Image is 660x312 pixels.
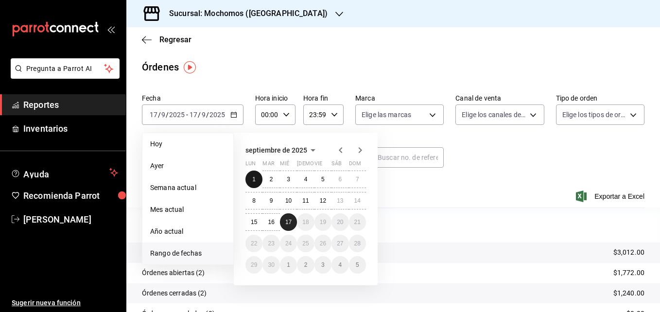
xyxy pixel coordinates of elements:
button: 8 de septiembre de 2025 [245,192,262,209]
abbr: 26 de septiembre de 2025 [320,240,326,247]
input: ---- [209,111,226,119]
button: 10 de septiembre de 2025 [280,192,297,209]
button: 24 de septiembre de 2025 [280,235,297,252]
abbr: 30 de septiembre de 2025 [268,261,274,268]
button: 13 de septiembre de 2025 [331,192,348,209]
span: / [158,111,161,119]
input: -- [161,111,166,119]
abbr: 21 de septiembre de 2025 [354,219,361,225]
abbr: 24 de septiembre de 2025 [285,240,292,247]
abbr: 18 de septiembre de 2025 [302,219,309,225]
h3: Sucursal: Mochomos ([GEOGRAPHIC_DATA]) [161,8,328,19]
p: $1,772.00 [613,268,644,278]
button: 2 de septiembre de 2025 [262,171,279,188]
abbr: jueves [297,160,354,171]
abbr: 29 de septiembre de 2025 [251,261,257,268]
abbr: 12 de septiembre de 2025 [320,197,326,204]
span: Regresar [159,35,191,44]
abbr: 5 de octubre de 2025 [356,261,359,268]
button: septiembre de 2025 [245,144,319,156]
abbr: 1 de septiembre de 2025 [252,176,256,183]
span: septiembre de 2025 [245,146,307,154]
span: Elige los canales de venta [462,110,526,120]
abbr: 13 de septiembre de 2025 [337,197,343,204]
label: Tipo de orden [556,95,644,102]
button: Exportar a Excel [578,191,644,202]
button: 27 de septiembre de 2025 [331,235,348,252]
button: 28 de septiembre de 2025 [349,235,366,252]
abbr: domingo [349,160,361,171]
abbr: 11 de septiembre de 2025 [302,197,309,204]
abbr: 4 de octubre de 2025 [338,261,342,268]
a: Pregunta a Parrot AI [7,70,120,81]
abbr: 19 de septiembre de 2025 [320,219,326,225]
abbr: 1 de octubre de 2025 [287,261,290,268]
input: ---- [169,111,185,119]
span: Semana actual [150,183,226,193]
abbr: 4 de septiembre de 2025 [304,176,308,183]
abbr: 25 de septiembre de 2025 [302,240,309,247]
abbr: 2 de octubre de 2025 [304,261,308,268]
button: 6 de septiembre de 2025 [331,171,348,188]
span: Reportes [23,98,118,111]
abbr: 9 de septiembre de 2025 [270,197,273,204]
label: Hora fin [303,95,344,102]
abbr: 10 de septiembre de 2025 [285,197,292,204]
button: 12 de septiembre de 2025 [314,192,331,209]
span: Ayuda [23,167,105,178]
abbr: 6 de septiembre de 2025 [338,176,342,183]
button: 4 de octubre de 2025 [331,256,348,274]
button: 15 de septiembre de 2025 [245,213,262,231]
label: Canal de venta [455,95,544,102]
button: Pregunta a Parrot AI [11,58,120,79]
span: [PERSON_NAME] [23,213,118,226]
input: -- [201,111,206,119]
span: Recomienda Parrot [23,189,118,202]
button: Regresar [142,35,191,44]
button: 2 de octubre de 2025 [297,256,314,274]
abbr: 20 de septiembre de 2025 [337,219,343,225]
p: Órdenes abiertas (2) [142,268,205,278]
span: Pregunta a Parrot AI [26,64,104,74]
abbr: 17 de septiembre de 2025 [285,219,292,225]
button: 7 de septiembre de 2025 [349,171,366,188]
span: Mes actual [150,205,226,215]
abbr: 3 de octubre de 2025 [321,261,325,268]
label: Marca [355,95,444,102]
span: - [186,111,188,119]
span: Elige los tipos de orden [562,110,626,120]
span: Sugerir nueva función [12,298,118,308]
abbr: 28 de septiembre de 2025 [354,240,361,247]
img: Tooltip marker [184,61,196,73]
input: -- [189,111,198,119]
abbr: 5 de septiembre de 2025 [321,176,325,183]
p: Órdenes cerradas (2) [142,288,207,298]
abbr: lunes [245,160,256,171]
button: open_drawer_menu [107,25,115,33]
label: Fecha [142,95,243,102]
button: 1 de octubre de 2025 [280,256,297,274]
span: / [166,111,169,119]
abbr: 15 de septiembre de 2025 [251,219,257,225]
button: 23 de septiembre de 2025 [262,235,279,252]
span: Año actual [150,226,226,237]
button: 25 de septiembre de 2025 [297,235,314,252]
button: 20 de septiembre de 2025 [331,213,348,231]
abbr: 23 de septiembre de 2025 [268,240,274,247]
button: 21 de septiembre de 2025 [349,213,366,231]
button: 14 de septiembre de 2025 [349,192,366,209]
abbr: sábado [331,160,342,171]
span: / [206,111,209,119]
abbr: 16 de septiembre de 2025 [268,219,274,225]
button: 5 de octubre de 2025 [349,256,366,274]
span: Ayer [150,161,226,171]
p: $1,240.00 [613,288,644,298]
input: -- [149,111,158,119]
abbr: miércoles [280,160,289,171]
button: 29 de septiembre de 2025 [245,256,262,274]
abbr: 7 de septiembre de 2025 [356,176,359,183]
input: Buscar no. de referencia [378,148,444,167]
span: / [198,111,201,119]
